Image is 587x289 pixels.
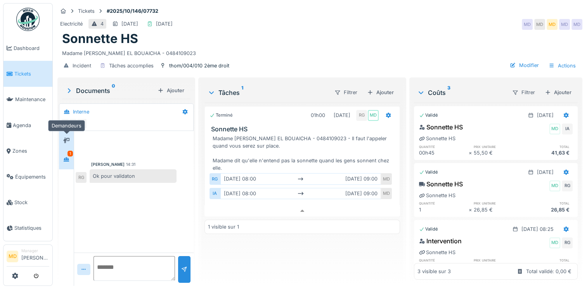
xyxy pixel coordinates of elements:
div: 41,63 € [523,149,573,157]
div: [DATE] [537,169,554,176]
div: MD [571,19,582,30]
div: RG [356,110,367,121]
div: 1 visible sur 1 [208,223,239,231]
div: [DATE] [156,20,173,28]
a: Agenda [3,112,52,138]
div: [DATE] [121,20,138,28]
div: 4 [100,20,104,28]
div: 1 [419,206,469,213]
div: RG [76,172,87,183]
div: Tickets [78,7,95,15]
div: thom/004/010 2ème droit [169,62,229,69]
div: MD [559,19,570,30]
span: Dashboard [14,45,49,52]
div: Ajouter [542,87,575,98]
div: Electricité [60,20,83,28]
div: Validé [419,226,438,232]
a: Stock [3,189,52,215]
div: IA [562,124,573,134]
sup: 0 [112,86,115,95]
h6: total [523,258,573,263]
h3: Sonnette HS [211,126,397,133]
a: Zones [3,138,52,164]
a: Tickets [3,61,52,86]
img: Badge_color-CXgf-gQk.svg [16,8,40,31]
div: RG [562,237,573,248]
div: Ajouter [154,85,187,96]
span: Agenda [13,122,49,129]
div: RG [69,118,80,129]
div: Documents [65,86,154,95]
div: Tâches accomplies [109,62,154,69]
span: Stock [14,199,49,206]
div: MD [534,19,545,30]
div: 00h45 [419,149,469,157]
h6: quantité [419,258,469,263]
div: IA [76,118,87,129]
a: Statistiques [3,215,52,241]
div: MD [368,110,379,121]
div: 26,85 € [523,206,573,213]
div: [DATE] [537,112,554,119]
div: [DATE] 08:25 [521,225,554,233]
div: Tâches [208,88,328,97]
span: Statistiques [14,224,49,232]
div: [DATE] [334,112,350,119]
div: MD [61,118,72,129]
div: MD [381,173,392,184]
div: Actions [545,60,579,71]
h1: Sonnette HS [62,31,138,46]
div: 26,85 € [474,206,523,213]
span: Équipements [15,173,49,181]
h6: prix unitaire [474,201,523,206]
h6: total [523,201,573,206]
div: 1 [68,151,73,157]
div: IA [210,188,220,199]
div: 3 visible sur 3 [417,268,451,275]
h6: total [523,144,573,149]
h6: prix unitaire [474,144,523,149]
div: Sonnette HS [419,122,463,132]
div: Sonnette HS [419,249,455,256]
div: Terminé [210,112,233,119]
div: Madame [PERSON_NAME] EL BOUAICHA - 0484109023 - Il faut l'appeler quand vous serez sur place. Mad... [213,135,395,172]
div: Sonnette HS [419,135,455,142]
div: × [469,149,474,157]
h6: quantité [419,201,469,206]
li: MD [7,251,18,262]
div: Modifier [507,60,542,71]
div: Ok pour validaton [90,169,177,183]
div: Coûts [417,88,506,97]
div: MD [381,188,392,199]
div: Total validé: 0,00 € [526,268,571,275]
a: MD Manager[PERSON_NAME] [7,248,49,267]
div: MD [522,19,533,30]
h6: quantité [419,144,469,149]
div: 55,50 € [474,149,523,157]
div: [PERSON_NAME] [91,162,125,167]
a: Dashboard [3,35,52,61]
div: Validé [419,169,438,175]
div: × [469,206,474,213]
div: Filtrer [331,87,361,98]
div: [DATE] 08:00 [DATE] 09:00 [220,173,381,184]
div: Madame [PERSON_NAME] EL BOUAICHA - 0484109023 [62,46,578,57]
sup: 3 [447,88,450,97]
div: 01h00 [311,112,325,119]
div: MD [549,124,560,134]
span: Maintenance [15,96,49,103]
div: RG [562,181,573,191]
div: 14:31 [126,162,135,167]
div: Intervention [419,236,462,246]
span: Zones [12,147,49,155]
a: Maintenance [3,87,52,112]
li: [PERSON_NAME] [21,248,49,265]
span: Tickets [14,70,49,77]
div: Filtrer [509,87,539,98]
sup: 1 [241,88,243,97]
div: Validé [419,112,438,119]
div: MD [547,19,558,30]
strong: #2025/10/146/07732 [104,7,161,15]
div: Ajouter [364,87,397,98]
div: Demandeurs [48,120,85,131]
